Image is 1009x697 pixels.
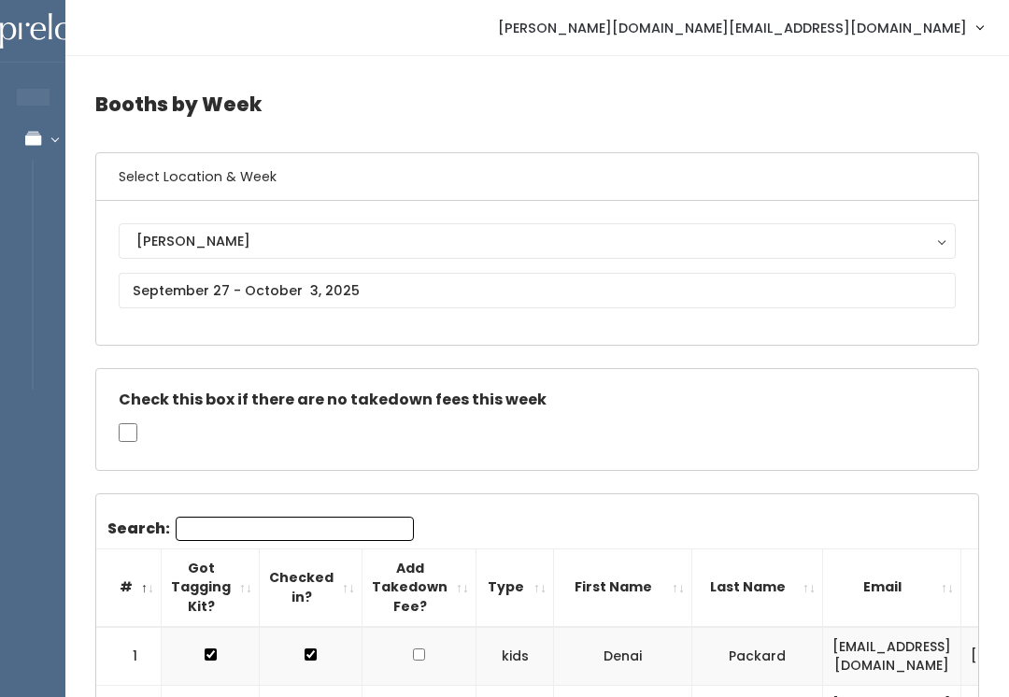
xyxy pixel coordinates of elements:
[119,223,956,259] button: [PERSON_NAME]
[176,517,414,541] input: Search:
[95,78,979,130] h4: Booths by Week
[119,273,956,308] input: September 27 - October 3, 2025
[107,517,414,541] label: Search:
[96,627,162,686] td: 1
[96,153,978,201] h6: Select Location & Week
[260,548,362,626] th: Checked in?: activate to sort column ascending
[498,18,967,38] span: [PERSON_NAME][DOMAIN_NAME][EMAIL_ADDRESS][DOMAIN_NAME]
[823,627,961,686] td: [EMAIL_ADDRESS][DOMAIN_NAME]
[476,548,554,626] th: Type: activate to sort column ascending
[554,548,692,626] th: First Name: activate to sort column ascending
[479,7,1002,48] a: [PERSON_NAME][DOMAIN_NAME][EMAIL_ADDRESS][DOMAIN_NAME]
[476,627,554,686] td: kids
[136,231,938,251] div: [PERSON_NAME]
[119,391,956,408] h5: Check this box if there are no takedown fees this week
[823,548,961,626] th: Email: activate to sort column ascending
[554,627,692,686] td: Denai
[692,627,823,686] td: Packard
[362,548,476,626] th: Add Takedown Fee?: activate to sort column ascending
[96,548,162,626] th: #: activate to sort column descending
[692,548,823,626] th: Last Name: activate to sort column ascending
[162,548,260,626] th: Got Tagging Kit?: activate to sort column ascending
